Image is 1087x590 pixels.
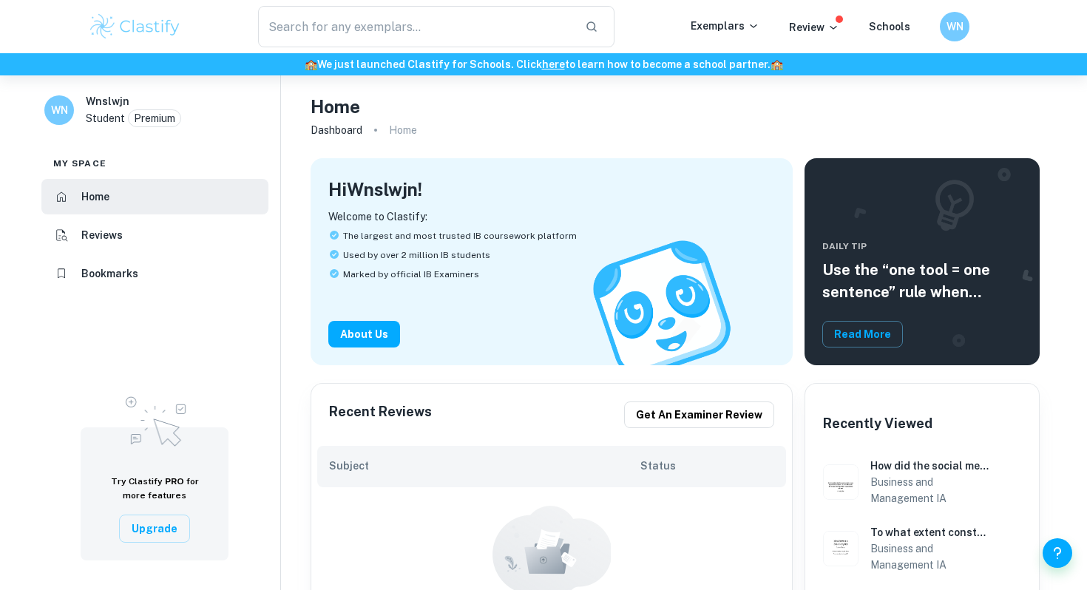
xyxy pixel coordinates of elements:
img: Clastify logo [88,12,182,41]
a: Dashboard [311,120,362,140]
span: The largest and most trusted IB coursework platform [343,229,577,243]
span: Marked by official IB Examiners [343,268,479,281]
p: Exemplars [691,18,759,34]
h6: Reviews [81,227,123,243]
h6: To what extent construction process of Tesla Gigafactory [US_STATE] may be considered ethical and... [870,524,989,540]
h6: Bookmarks [81,265,138,282]
h4: Hi Wnslwjn ! [328,176,422,203]
img: Upgrade to Pro [118,387,192,451]
h5: Use the “one tool = one sentence” rule when outlining your analytical framework in a Business Man... [822,259,1022,303]
h6: Recently Viewed [823,413,932,434]
button: Upgrade [119,515,190,543]
button: About Us [328,321,400,347]
h6: We just launched Clastify for Schools. Click to learn how to become a school partner. [3,56,1084,72]
p: Welcome to Clastify: [328,208,775,225]
h6: Home [81,189,109,205]
button: Get an examiner review [624,401,774,428]
input: Search for any exemplars... [258,6,573,47]
span: Daily Tip [822,240,1022,253]
button: Read More [822,321,903,347]
h6: Wnslwjn [86,93,129,109]
h6: Subject [329,458,641,474]
span: 🏫 [305,58,317,70]
a: here [542,58,565,70]
p: Home [389,122,417,138]
a: Business and Management IA example thumbnail: How did the social media-driven boycott How did the... [817,452,1027,512]
img: Business and Management IA example thumbnail: How did the social media-driven boycott [823,464,859,500]
a: Bookmarks [41,256,268,291]
p: Student [86,110,125,126]
h6: WN [947,18,964,35]
button: Help and Feedback [1043,538,1072,568]
h6: Business and Management IA [870,540,989,573]
p: Premium [134,110,175,126]
h6: WN [51,102,68,118]
a: Home [41,179,268,214]
span: Used by over 2 million IB students [343,248,490,262]
img: Business and Management IA example thumbnail: To what extent construction process of T [823,531,859,566]
span: My space [53,157,106,170]
h6: Try Clastify for more features [98,475,211,503]
h6: Status [640,458,774,474]
a: Business and Management IA example thumbnail: To what extent construction process of TTo what ext... [817,518,1027,579]
a: Reviews [41,217,268,253]
p: Review [789,19,839,35]
a: Schools [869,21,910,33]
button: WN [940,12,969,41]
span: PRO [165,476,184,486]
h4: Home [311,93,360,120]
h6: Business and Management IA [870,474,989,506]
h6: Recent Reviews [329,401,432,428]
h6: How did the social media-driven boycott against Starbucks in response to allegations that Starbuc... [870,458,989,474]
span: 🏫 [771,58,783,70]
